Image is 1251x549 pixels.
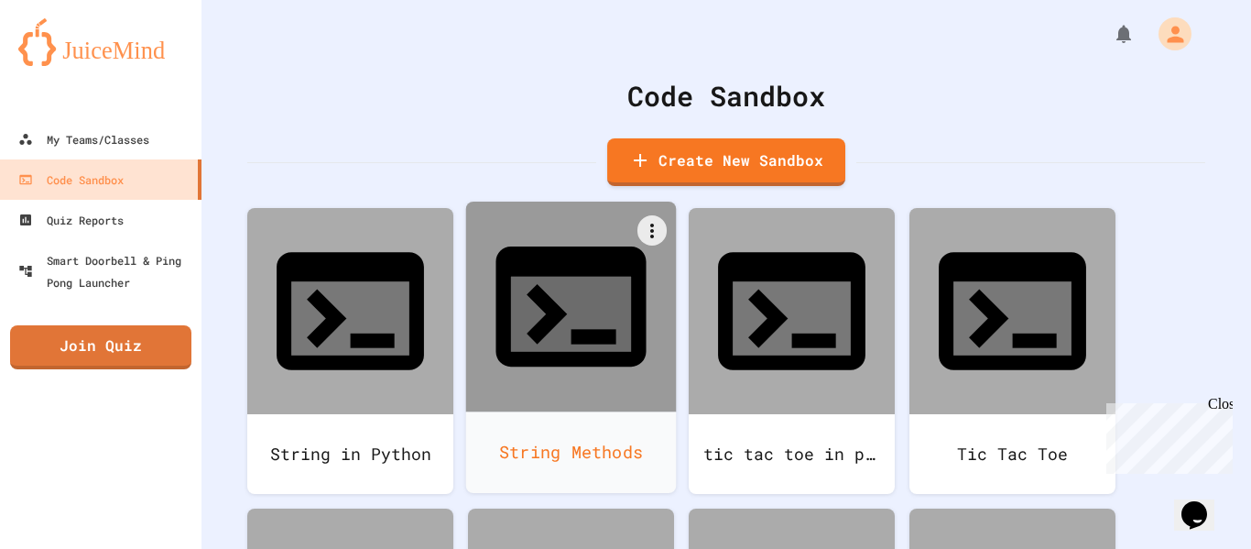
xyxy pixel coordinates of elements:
div: Quiz Reports [18,209,124,231]
div: My Notifications [1079,18,1139,49]
iframe: chat widget [1099,396,1233,474]
a: String Methods [466,202,677,493]
a: Create New Sandbox [607,138,845,186]
a: tic tac toe in python [689,208,895,494]
a: Tic Tac Toe [909,208,1115,494]
div: Smart Doorbell & Ping Pong Launcher [18,249,194,293]
div: Chat with us now!Close [7,7,126,116]
img: logo-orange.svg [18,18,183,66]
div: Code Sandbox [247,75,1205,116]
div: String Methods [466,412,677,493]
div: tic tac toe in python [689,414,895,494]
a: Join Quiz [10,325,191,369]
iframe: chat widget [1174,476,1233,531]
div: My Account [1139,13,1196,55]
div: String in Python [247,414,453,494]
a: String in Python [247,208,453,494]
div: My Teams/Classes [18,128,149,150]
div: Code Sandbox [18,169,124,191]
div: Tic Tac Toe [909,414,1115,494]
